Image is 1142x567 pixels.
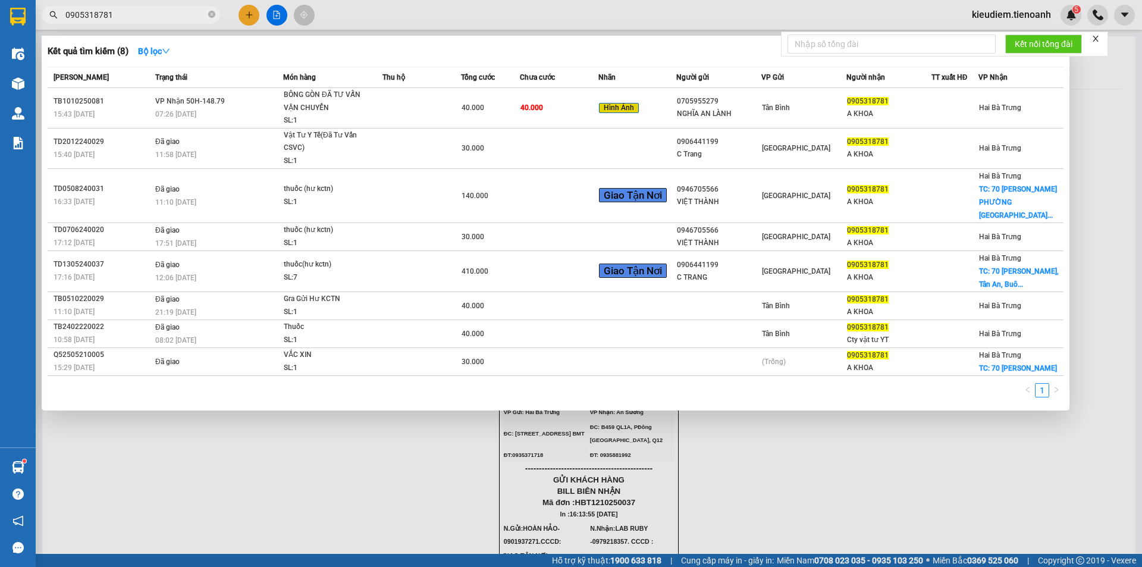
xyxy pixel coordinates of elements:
[284,321,373,334] div: Thuốc
[1005,35,1082,54] button: Kết nối tổng đài
[788,35,996,54] input: Nhập số tổng đài
[155,239,196,248] span: 17:51 [DATE]
[599,188,667,202] span: Giao Tận Nơi
[979,185,1057,220] span: TC: 70 [PERSON_NAME] PHƯỜNG [GEOGRAPHIC_DATA]...
[847,185,889,193] span: 0905318781
[847,237,931,249] div: A KHOA
[462,358,484,366] span: 30.000
[520,104,543,112] span: 40.000
[1053,386,1060,393] span: right
[761,73,784,82] span: VP Gửi
[979,254,1021,262] span: Hai Bà Trưng
[284,293,373,306] div: Gra Gửi Hư KCTN
[1049,383,1063,397] li: Next Page
[284,224,373,237] div: thuốc (hư kctn)
[1015,37,1072,51] span: Kết nối tổng đài
[54,273,95,281] span: 17:16 [DATE]
[155,358,180,366] span: Đã giao
[847,271,931,284] div: A KHOA
[155,97,225,105] span: VP Nhận 50H-148.79
[1091,35,1100,43] span: close
[155,110,196,118] span: 07:26 [DATE]
[54,258,152,271] div: TD1305240037
[978,73,1008,82] span: VP Nhận
[677,108,761,120] div: NGHĨA AN LÀNH
[979,104,1021,112] span: Hai Bà Trưng
[462,104,484,112] span: 40.000
[1049,383,1063,397] button: right
[155,198,196,206] span: 11:10 [DATE]
[677,148,761,161] div: C Trang
[284,155,373,168] div: SL: 1
[138,46,170,56] strong: Bộ lọc
[979,267,1059,289] span: TC: 70 [PERSON_NAME], Tân An, Buô...
[847,295,889,303] span: 0905318781
[762,144,830,152] span: [GEOGRAPHIC_DATA]
[847,97,889,105] span: 0905318781
[847,137,889,146] span: 0905318781
[283,73,316,82] span: Món hàng
[462,233,484,241] span: 30.000
[208,11,215,18] span: close-circle
[599,103,639,114] span: Hình Ảnh
[12,107,24,120] img: warehouse-icon
[762,267,830,275] span: [GEOGRAPHIC_DATA]
[54,293,152,305] div: TB0510220029
[284,258,373,271] div: thuốc(hư kctn)
[284,334,373,347] div: SL: 1
[677,183,761,196] div: 0946705566
[847,334,931,346] div: Cty vật tư YT
[762,233,830,241] span: [GEOGRAPHIC_DATA]
[979,351,1021,359] span: Hai Bà Trưng
[54,336,95,344] span: 10:58 [DATE]
[155,308,196,317] span: 21:19 [DATE]
[54,95,152,108] div: TB1010250081
[54,110,95,118] span: 15:43 [DATE]
[49,11,58,19] span: search
[762,104,790,112] span: Tân Bình
[12,515,24,527] span: notification
[48,45,128,58] h3: Kết quả tìm kiếm ( 8 )
[762,192,830,200] span: [GEOGRAPHIC_DATA]
[1035,383,1049,397] li: 1
[979,144,1021,152] span: Hai Bà Trưng
[847,226,889,234] span: 0905318781
[462,267,488,275] span: 410.000
[12,77,24,90] img: warehouse-icon
[54,73,109,82] span: [PERSON_NAME]
[677,95,761,108] div: 0705955279
[462,144,484,152] span: 30.000
[12,137,24,149] img: solution-icon
[54,364,95,372] span: 15:29 [DATE]
[155,323,180,331] span: Đã giao
[284,349,373,362] div: VẮC XIN
[762,302,790,310] span: Tân Bình
[847,148,931,161] div: A KHOA
[847,196,931,208] div: A KHOA
[155,137,180,146] span: Đã giao
[284,183,373,196] div: thuốc (hư kctn)
[979,233,1021,241] span: Hai Bà Trưng
[677,136,761,148] div: 0906441199
[208,10,215,21] span: close-circle
[1021,383,1035,397] li: Previous Page
[284,114,373,127] div: SL: 1
[846,73,885,82] span: Người nhận
[599,264,667,278] span: Giao Tận Nơi
[462,330,484,338] span: 40.000
[762,330,790,338] span: Tân Bình
[155,274,196,282] span: 12:06 [DATE]
[54,349,152,361] div: Q52505210005
[677,224,761,237] div: 0946705566
[847,323,889,331] span: 0905318781
[461,73,495,82] span: Tổng cước
[12,48,24,60] img: warehouse-icon
[847,351,889,359] span: 0905318781
[979,330,1021,338] span: Hai Bà Trưng
[676,73,709,82] span: Người gửi
[979,364,1057,372] span: TC: 70 [PERSON_NAME]
[284,129,373,155] div: Vật Tư Y Tế(Đã Tư Vấn CSVC)
[23,459,26,463] sup: 1
[155,261,180,269] span: Đã giao
[284,237,373,250] div: SL: 1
